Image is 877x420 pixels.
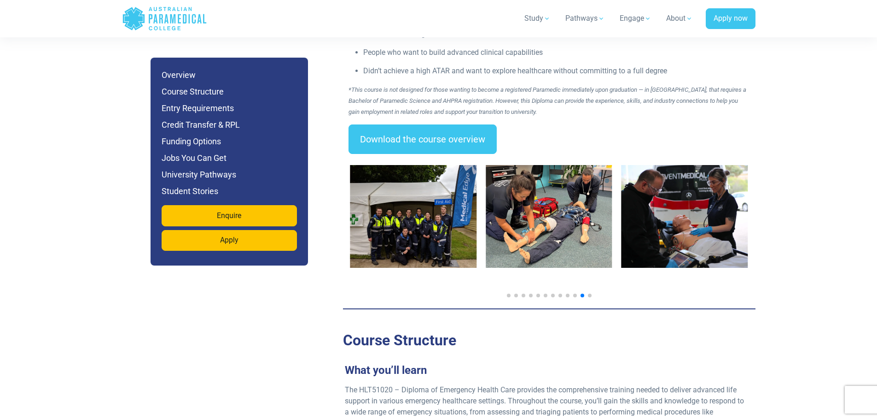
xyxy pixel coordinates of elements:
[544,294,547,297] span: Go to slide 6
[529,294,533,297] span: Go to slide 4
[507,294,511,297] span: Go to slide 1
[566,294,569,297] span: Go to slide 9
[558,294,562,297] span: Go to slide 8
[348,86,746,115] em: *This course is not designed for those wanting to become a registered Paramedic immediately upon ...
[621,165,748,283] div: 13 / 14
[519,6,556,31] a: Study
[536,294,540,297] span: Go to slide 5
[522,294,525,297] span: Go to slide 3
[122,4,207,34] a: Australian Paramedical College
[514,294,518,297] span: Go to slide 2
[581,294,584,297] span: Go to slide 11
[573,294,577,297] span: Go to slide 10
[588,294,592,297] span: Go to slide 12
[363,65,750,77] p: Didn’t achieve a high ATAR and want to explore healthcare without committing to a full degree
[350,165,476,268] img: MEA group photo. Image: MEA, 2023
[339,364,752,377] h3: What you’ll learn
[560,6,610,31] a: Pathways
[621,165,748,268] img: Event Medical Plus and APC.
[661,6,698,31] a: About
[343,331,755,349] h2: Course Structure
[486,165,612,283] div: 12 / 14
[348,124,497,154] a: Download the course overview
[350,165,476,283] div: 11 / 14
[706,8,755,30] a: Apply now
[614,6,657,31] a: Engage
[486,165,612,268] img: Burleigh Clinical Workshop
[551,294,555,297] span: Go to slide 7
[363,47,750,58] p: People who want to build advanced clinical capabilities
